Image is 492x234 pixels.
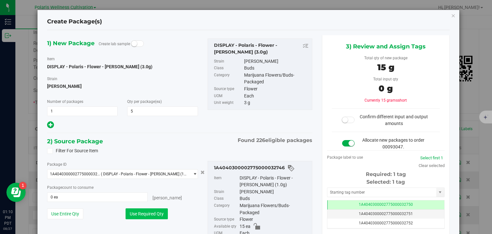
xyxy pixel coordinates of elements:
span: 1A4040300002775000032750 [359,202,413,207]
button: Use Entire Qty [47,208,83,219]
iframe: Resource center unread badge [19,182,27,189]
div: DISPLAY - Polaris - Flower - Bubba Kush (3.0g) [214,42,309,55]
div: [PERSON_NAME] [240,188,309,196]
span: Number of packages [47,99,83,104]
span: Package to consume [47,185,94,190]
span: Currently 15 grams [365,98,407,103]
span: 2) Source Package [47,137,103,146]
div: Buds [240,195,309,202]
span: select [436,188,444,197]
span: Package ID [47,162,67,167]
label: Class [214,195,239,202]
span: Total qty of new package [364,56,407,60]
span: Qty per package [127,99,162,104]
label: Item [214,175,239,188]
span: ( DISPLAY - Polaris - Flower - [PERSON_NAME] (1.0g) ) [101,172,187,176]
div: Marijuana Flowers/Buds-Packaged [244,72,309,86]
span: 1A4040300002775000032746 [50,172,101,176]
span: short [398,98,407,103]
label: Create lab sample [99,39,130,49]
span: 1) New Package [47,38,94,48]
label: Source type [214,86,243,93]
span: 15 g [377,62,394,72]
span: Required: 1 tag [366,171,406,177]
span: 15 ea [240,223,250,230]
div: Flower [240,216,309,223]
h4: Create Package(s) [47,18,102,26]
label: Category [214,72,243,86]
div: 3 g [244,99,309,106]
span: Allocate new packages to order 00093047. [362,138,424,149]
span: Selected: 1 tag [366,179,405,185]
span: Total input qty [373,77,398,81]
div: Flower [244,86,309,93]
span: count [62,185,72,190]
label: Strain [214,58,243,65]
span: DISPLAY - Polaris - Flower - [PERSON_NAME] (3.0g) [47,64,152,69]
span: Found eligible packages [238,137,312,144]
label: Filter For Source Item [47,147,98,154]
span: (ea) [155,99,162,104]
button: Use Required Qty [126,208,168,219]
div: [PERSON_NAME] [244,58,309,65]
span: [PERSON_NAME] [47,81,198,91]
label: Unit weight [214,99,243,106]
input: 1 [47,107,117,116]
span: Package label to use [327,155,363,160]
div: DISPLAY - Polaris - Flower - [PERSON_NAME] (1.0g) [240,175,309,188]
span: 1A4040300002775000032751 [359,212,413,216]
span: 3) Review and Assign Tags [346,42,426,51]
span: select [189,170,197,179]
button: Cancel button [199,168,207,177]
label: Category [214,202,239,216]
label: Strain [47,76,57,82]
input: Starting tag number [327,188,436,197]
label: Available qty [214,223,239,230]
div: 1A4040300002775000032746 [214,164,309,172]
div: Each [244,93,309,100]
label: UOM [214,93,243,100]
label: Item [47,56,55,62]
div: Marijuana Flowers/Buds-Packaged [240,202,309,216]
span: 1A4040300002775000032752 [359,221,413,225]
iframe: Resource center [6,183,26,202]
input: 5 [127,107,197,116]
span: Add new output [47,123,54,129]
span: [PERSON_NAME] [152,195,182,200]
span: 0 g [379,83,393,94]
label: Strain [214,188,239,196]
span: Confirm different input and output amounts [360,114,428,126]
input: 0 ea [47,193,147,202]
a: Clear selected [419,163,445,168]
label: Class [214,65,243,72]
div: Buds [244,65,309,72]
span: 226 [256,137,265,143]
label: Source type [214,216,239,223]
a: Select first 1 [420,155,443,160]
